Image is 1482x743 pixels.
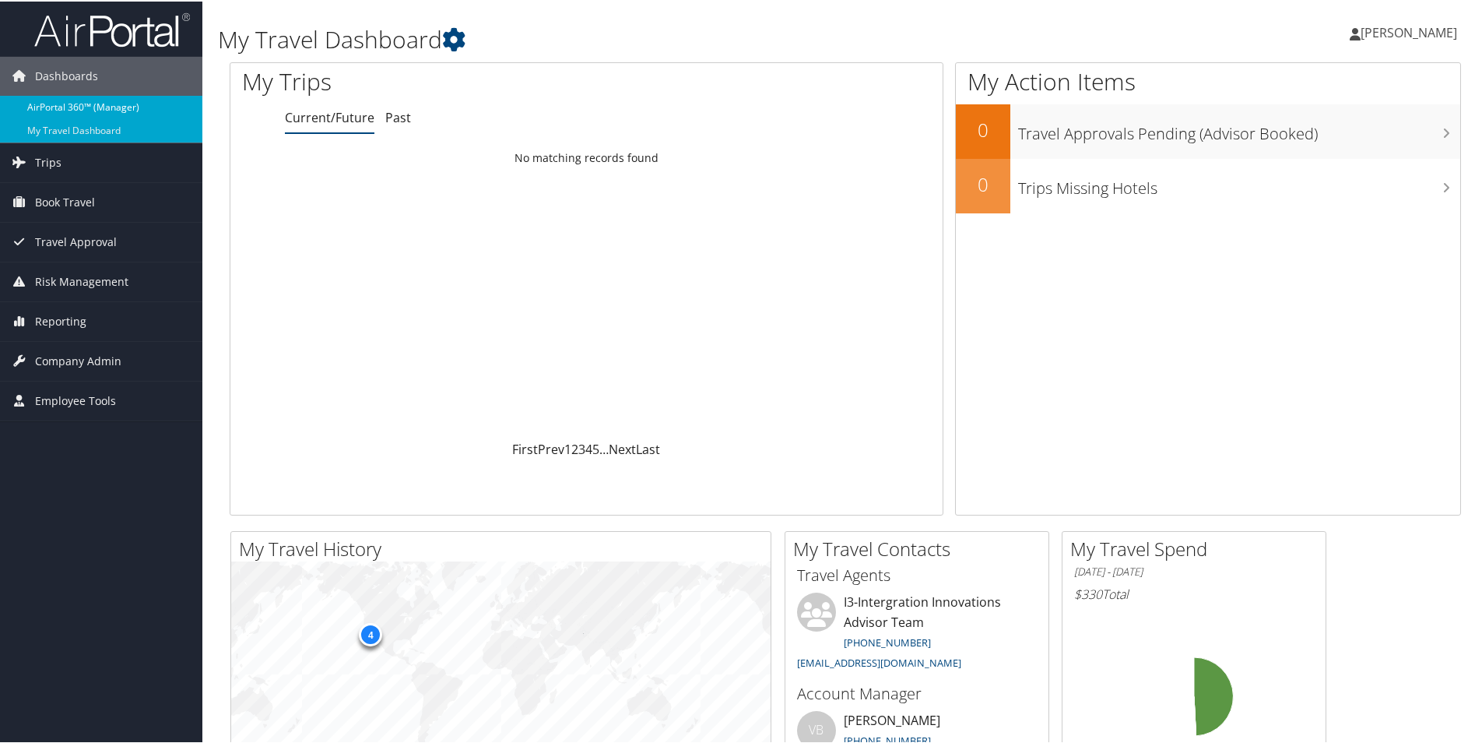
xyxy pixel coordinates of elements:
[609,439,636,456] a: Next
[1018,168,1460,198] h3: Trips Missing Hotels
[35,142,61,181] span: Trips
[1074,563,1314,578] h6: [DATE] - [DATE]
[844,634,931,648] a: [PHONE_NUMBER]
[35,380,116,419] span: Employee Tools
[1074,584,1102,601] span: $330
[538,439,564,456] a: Prev
[636,439,660,456] a: Last
[385,107,411,125] a: Past
[1074,584,1314,601] h6: Total
[35,55,98,94] span: Dashboards
[1018,114,1460,143] h3: Travel Approvals Pending (Advisor Booked)
[35,181,95,220] span: Book Travel
[571,439,578,456] a: 2
[1361,23,1457,40] span: [PERSON_NAME]
[230,143,943,171] td: No matching records found
[1350,8,1473,55] a: [PERSON_NAME]
[239,534,771,561] h2: My Travel History
[35,340,121,379] span: Company Admin
[512,439,538,456] a: First
[35,301,86,340] span: Reporting
[578,439,585,456] a: 3
[956,170,1010,196] h2: 0
[35,261,128,300] span: Risk Management
[285,107,374,125] a: Current/Future
[956,64,1460,97] h1: My Action Items
[359,622,382,645] div: 4
[242,64,634,97] h1: My Trips
[35,221,117,260] span: Travel Approval
[956,115,1010,142] h2: 0
[599,439,609,456] span: …
[789,591,1045,674] li: I3-Intergration Innovations Advisor Team
[585,439,592,456] a: 4
[1070,534,1326,561] h2: My Travel Spend
[564,439,571,456] a: 1
[797,563,1037,585] h3: Travel Agents
[797,654,961,668] a: [EMAIL_ADDRESS][DOMAIN_NAME]
[34,10,190,47] img: airportal-logo.png
[956,103,1460,157] a: 0Travel Approvals Pending (Advisor Booked)
[797,681,1037,703] h3: Account Manager
[793,534,1048,561] h2: My Travel Contacts
[592,439,599,456] a: 5
[218,22,1055,55] h1: My Travel Dashboard
[956,157,1460,212] a: 0Trips Missing Hotels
